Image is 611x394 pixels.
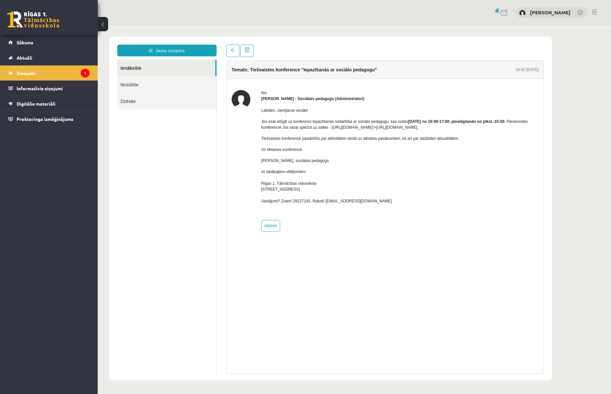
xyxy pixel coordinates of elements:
strong: [PERSON_NAME] - Sociālais pedagogs (Administratori) [163,71,267,76]
a: Atbildēt [163,195,182,207]
a: Informatīvie ziņojumi [8,81,90,96]
span: Sākums [17,39,33,45]
a: Aktuāli [8,50,90,65]
a: Ziņojumi1 [8,66,90,80]
legend: Ziņojumi [17,66,90,80]
h4: Temats: Tiešsaistes konference "Iepazīšanās ar sociālo pedagogu" [134,42,279,47]
strong: [DATE] no 16:00-17:00, pieslēgšanās no plkst.:15:50 [310,94,407,99]
p: Uz tikšanos konferencē. [163,122,441,127]
span: Aktuāli [17,55,32,61]
a: [PERSON_NAME] [530,9,571,16]
a: Ienākošie [20,35,118,51]
a: Sākums [8,35,90,50]
p: Tiešsaistes konferencē pastāstīšu par aktivitātēm skolā un atbalsta pasākumiem, kā arī par dažādā... [163,110,441,116]
a: Proktoringa izmēģinājums [8,111,90,126]
i: 1 [81,69,90,78]
p: Ar labākajiem vēlējumiem Rīgas 1. Tālmācības vidusskola [STREET_ADDRESS] Jautājumi? Zvani! 291371... [163,144,441,179]
p: Jūs esat ielūgti uz konferenci Iepazīšanās nodarbība ar sociālo pedagogu, kas notiks . Pievienoti... [163,94,441,105]
a: Jauns ziņojums [20,20,119,31]
img: Dagnija Gaubšteina - Sociālais pedagogs [134,65,153,84]
img: Vadims Kolmakovs [519,10,526,16]
a: Rīgas 1. Tālmācības vidusskola [7,11,59,28]
div: No: [163,65,441,71]
span: Digitālie materiāli [17,101,55,107]
a: Nosūtītie [20,51,119,68]
legend: Informatīvie ziņojumi [17,81,90,96]
p: Labdien, cienījamie vecāki! [163,82,441,88]
a: Dzēstie [20,68,119,84]
span: Proktoringa izmēģinājums [17,116,73,122]
p: [PERSON_NAME], sociālais pedagogs [163,133,441,139]
a: Digitālie materiāli [8,96,90,111]
div: 10:42 [DATE] [418,42,441,48]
